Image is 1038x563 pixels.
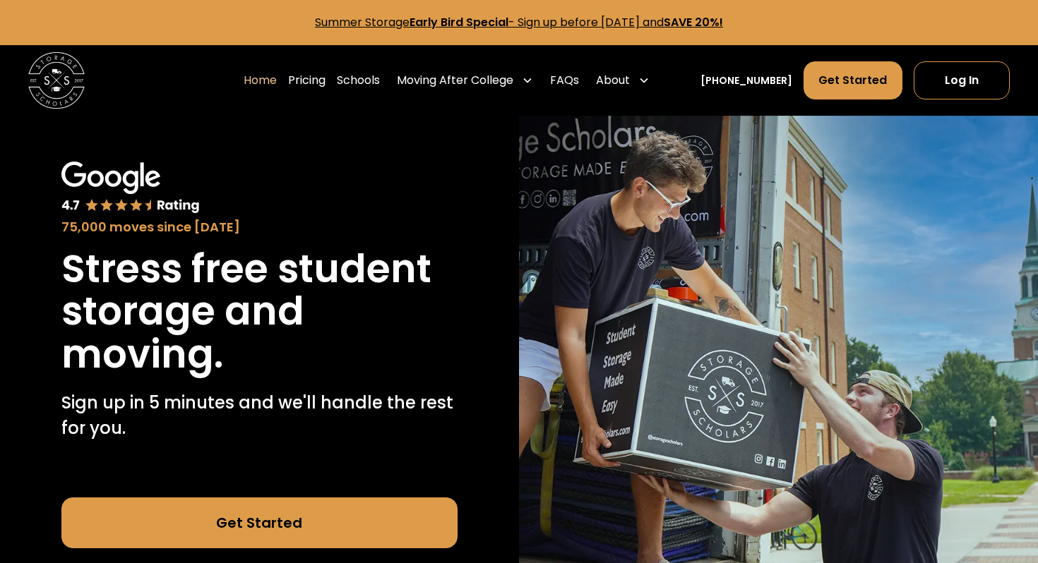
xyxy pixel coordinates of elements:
[61,390,458,441] p: Sign up in 5 minutes and we'll handle the rest for you.
[28,52,85,109] img: Storage Scholars main logo
[337,61,380,100] a: Schools
[61,217,458,236] div: 75,000 moves since [DATE]
[914,61,1010,99] a: Log In
[391,61,539,100] div: Moving After College
[700,73,792,88] a: [PHONE_NUMBER]
[61,162,201,214] img: Google 4.7 star rating
[28,52,85,109] a: home
[61,497,458,548] a: Get Started
[288,61,326,100] a: Pricing
[596,72,630,89] div: About
[550,61,579,100] a: FAQs
[590,61,655,100] div: About
[61,248,458,376] h1: Stress free student storage and moving.
[804,61,902,99] a: Get Started
[244,61,277,100] a: Home
[410,14,508,30] strong: Early Bird Special
[315,14,723,30] a: Summer StorageEarly Bird Special- Sign up before [DATE] andSAVE 20%!
[397,72,513,89] div: Moving After College
[664,14,723,30] strong: SAVE 20%!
